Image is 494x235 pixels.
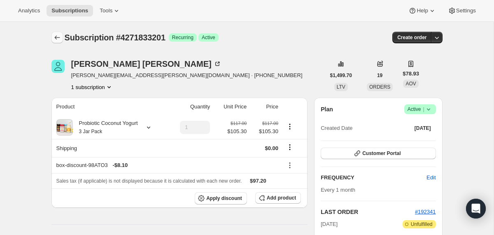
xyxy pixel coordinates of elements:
button: Settings [443,5,481,16]
span: Help [417,7,428,14]
button: Analytics [13,5,45,16]
th: Product [51,98,167,116]
span: | [423,106,424,113]
button: Add product [255,192,301,204]
span: Analytics [18,7,40,14]
span: [DATE] [415,125,431,132]
th: Shipping [51,139,167,157]
span: LTV [337,84,345,90]
span: Sales tax (if applicable) is not displayed because it is calculated with each new order. [56,178,242,184]
span: $97.20 [250,178,266,184]
button: $1,499.70 [325,70,357,81]
h2: LAST ORDER [321,208,415,216]
button: Create order [392,32,431,43]
small: $117.00 [262,121,278,126]
span: - $8.10 [112,161,128,169]
span: Tools [100,7,112,14]
button: Subscriptions [51,32,63,43]
span: Active [408,105,433,113]
button: Product actions [283,122,296,131]
span: Active [202,34,215,41]
button: Apply discount [195,192,247,204]
span: [DATE] [321,220,338,228]
span: Subscriptions [51,7,88,14]
img: product img [56,119,73,136]
span: Add product [267,195,296,201]
span: Unfulfilled [411,221,433,228]
span: $1,499.70 [330,72,352,79]
span: Christine Rosenfeld [51,60,65,73]
span: Recurring [172,34,193,41]
h2: Plan [321,105,333,113]
button: Subscriptions [47,5,93,16]
a: #192341 [415,209,436,215]
button: [DATE] [410,122,436,134]
div: [PERSON_NAME] [PERSON_NAME] [71,60,221,68]
span: Create order [397,34,426,41]
span: $105.30 [227,127,247,136]
button: Tools [95,5,126,16]
div: box-discount-98ATO3 [56,161,279,169]
span: Apply discount [206,195,242,202]
h2: FREQUENCY [321,174,426,182]
span: AOV [405,81,416,87]
span: Created Date [321,124,352,132]
button: Customer Portal [321,148,436,159]
span: ORDERS [369,84,390,90]
button: 19 [372,70,387,81]
button: Shipping actions [283,143,296,152]
span: $0.00 [265,145,278,151]
span: Subscription #4271833201 [65,33,165,42]
span: 19 [377,72,382,79]
button: Help [403,5,441,16]
span: Every 1 month [321,187,355,193]
small: 3 Jar Pack [79,129,103,134]
button: Product actions [71,83,113,91]
span: $105.30 [252,127,278,136]
span: Settings [456,7,476,14]
span: [PERSON_NAME][EMAIL_ADDRESS][PERSON_NAME][DOMAIN_NAME] · [PHONE_NUMBER] [71,71,303,80]
div: Open Intercom Messenger [466,199,486,219]
button: Edit [422,171,440,184]
button: #192341 [415,208,436,216]
th: Quantity [167,98,213,116]
th: Price [249,98,281,116]
div: Probiotic Coconut Yogurt [73,119,138,136]
small: $117.00 [231,121,247,126]
th: Unit Price [212,98,249,116]
span: $78.93 [403,70,419,78]
span: Customer Portal [362,150,401,157]
span: Edit [426,174,436,182]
